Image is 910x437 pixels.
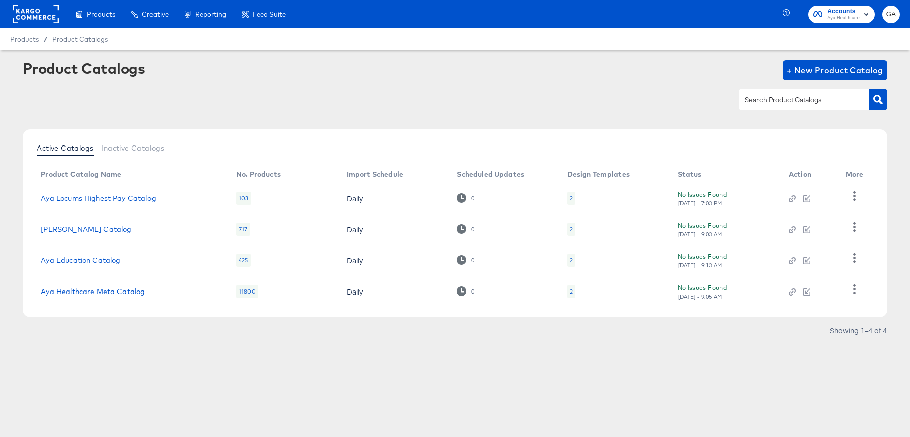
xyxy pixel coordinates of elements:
span: GA [886,9,896,20]
div: 0 [457,255,474,265]
td: Daily [339,183,449,214]
th: More [838,167,876,183]
div: 2 [567,285,575,298]
span: / [39,35,52,43]
div: Product Catalog Name [41,170,121,178]
a: Aya Locums Highest Pay Catalog [41,194,156,202]
a: Product Catalogs [52,35,108,43]
div: 425 [236,254,250,267]
div: 2 [570,225,573,233]
div: 717 [236,223,250,236]
div: 2 [567,223,575,236]
span: Aya Healthcare [827,14,860,22]
div: Showing 1–4 of 4 [829,327,887,334]
div: 2 [567,254,575,267]
span: Inactive Catalogs [101,144,164,152]
div: No. Products [236,170,281,178]
th: Status [670,167,781,183]
div: 0 [471,288,475,295]
a: Aya Education Catalog [41,256,120,264]
div: Product Catalogs [23,60,145,76]
div: 2 [570,194,573,202]
span: + New Product Catalog [787,63,883,77]
a: Aya Healthcare Meta Catalog [41,287,145,296]
button: + New Product Catalog [783,60,887,80]
span: Feed Suite [253,10,286,18]
div: 2 [567,192,575,205]
a: [PERSON_NAME] Catalog [41,225,131,233]
div: 2 [570,256,573,264]
button: AccountsAya Healthcare [808,6,875,23]
td: Daily [339,245,449,276]
div: 0 [471,195,475,202]
td: Daily [339,276,449,307]
div: 0 [457,193,474,203]
div: 2 [570,287,573,296]
span: Creative [142,10,169,18]
td: Daily [339,214,449,245]
div: 103 [236,192,251,205]
div: 0 [457,224,474,234]
div: Import Schedule [347,170,403,178]
th: Action [781,167,838,183]
div: Design Templates [567,170,630,178]
span: Accounts [827,6,860,17]
div: Scheduled Updates [457,170,524,178]
input: Search Product Catalogs [743,94,850,106]
div: 0 [471,257,475,264]
span: Products [10,35,39,43]
div: 0 [457,286,474,296]
div: 0 [471,226,475,233]
span: Products [87,10,115,18]
div: 11800 [236,285,258,298]
span: Reporting [195,10,226,18]
span: Active Catalogs [37,144,93,152]
button: GA [882,6,900,23]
